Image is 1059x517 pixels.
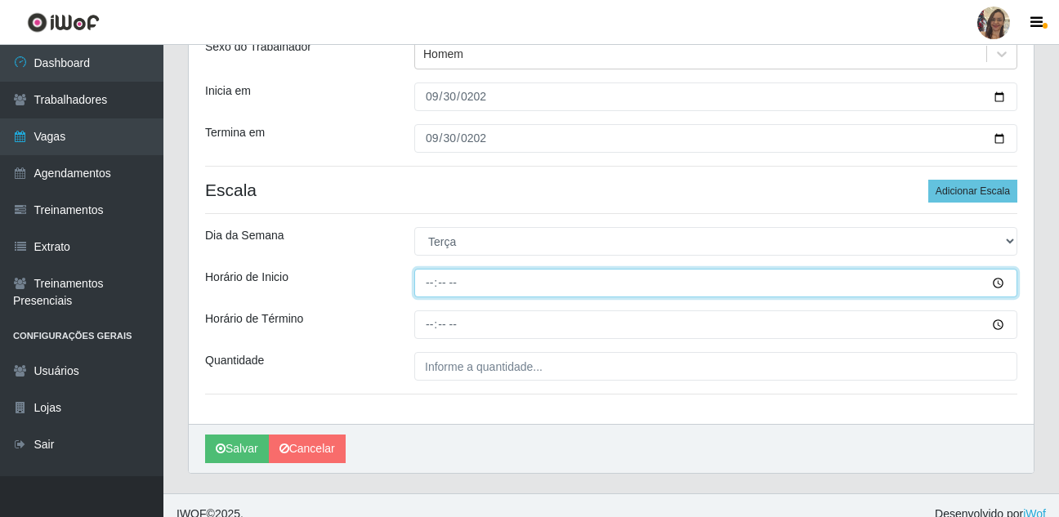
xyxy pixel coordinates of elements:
[414,82,1017,111] input: 00/00/0000
[205,180,1017,200] h4: Escala
[205,82,251,100] label: Inicia em
[269,435,346,463] a: Cancelar
[205,124,265,141] label: Termina em
[205,38,311,56] label: Sexo do Trabalhador
[414,310,1017,339] input: 00:00
[414,269,1017,297] input: 00:00
[205,310,303,328] label: Horário de Término
[27,12,100,33] img: CoreUI Logo
[205,352,264,369] label: Quantidade
[205,435,269,463] button: Salvar
[205,269,288,286] label: Horário de Inicio
[423,46,463,63] div: Homem
[414,352,1017,381] input: Informe a quantidade...
[205,227,284,244] label: Dia da Semana
[414,124,1017,153] input: 00/00/0000
[928,180,1017,203] button: Adicionar Escala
